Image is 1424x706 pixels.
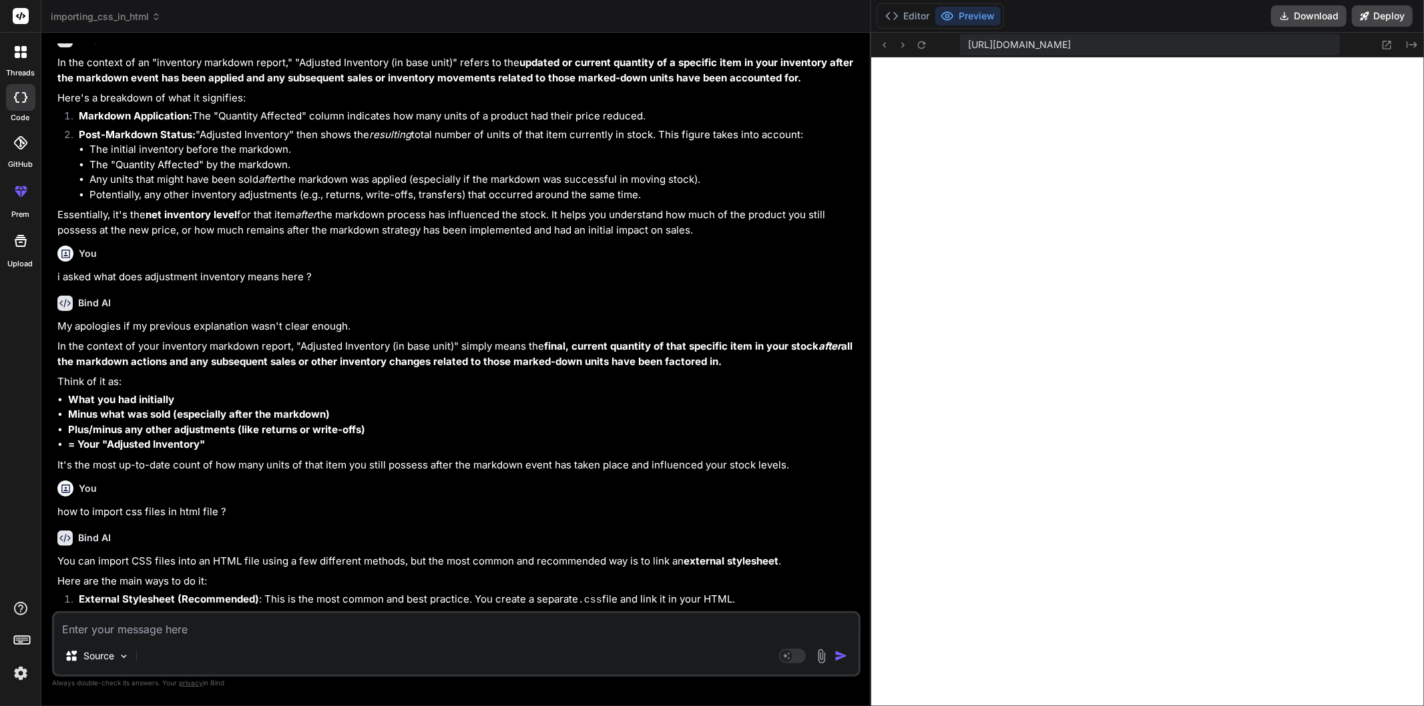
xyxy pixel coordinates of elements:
[871,57,1424,706] iframe: Preview
[79,482,97,495] h6: You
[68,127,858,203] li: "Adjusted Inventory" then shows the total number of units of that item currently in stock. This f...
[6,67,35,79] label: threads
[89,142,858,157] li: The initial inventory before the markdown.
[1352,5,1413,27] button: Deploy
[8,258,33,270] label: Upload
[118,651,130,662] img: Pick Models
[78,531,111,545] h6: Bind AI
[1271,5,1347,27] button: Download
[57,91,858,106] p: Here's a breakdown of what it signifies:
[11,112,30,123] label: code
[68,408,330,420] strong: Minus what was sold (especially after the markdown)
[57,56,856,84] strong: updated or current quantity of a specific item in your inventory after the markdown event has bee...
[968,38,1071,51] span: [URL][DOMAIN_NAME]
[79,128,196,141] strong: Post-Markdown Status:
[57,208,858,238] p: Essentially, it's the for that item the markdown process has influenced the stock. It helps you u...
[146,208,237,221] strong: net inventory level
[57,319,858,334] p: My apologies if my previous explanation wasn't clear enough.
[83,649,114,663] p: Source
[68,423,365,436] strong: Plus/minus any other adjustments (like returns or write-offs)
[11,209,29,220] label: prem
[258,173,280,186] em: after
[880,7,935,25] button: Editor
[684,555,778,567] strong: external stylesheet
[578,595,602,606] code: .css
[68,438,205,450] strong: = Your "Adjusted Inventory"
[68,592,858,611] li: : This is the most common and best practice. You create a separate file and link it in your HTML.
[68,109,858,127] li: The "Quantity Affected" column indicates how many units of a product had their price reduced.
[89,157,858,173] li: The "Quantity Affected" by the markdown.
[57,374,858,390] p: Think of it as:
[79,593,259,605] strong: External Stylesheet (Recommended)
[79,109,192,122] strong: Markdown Application:
[179,679,203,687] span: privacy
[57,574,858,589] p: Here are the main ways to do it:
[57,55,858,85] p: In the context of an "inventory markdown report," "Adjusted Inventory (in base unit)" refers to the
[295,208,317,221] em: after
[52,677,861,689] p: Always double-check its answers. Your in Bind
[8,159,33,170] label: GitHub
[68,611,858,629] li: : You embed the CSS directly within the tags in the section of your HTML file.
[57,504,858,520] p: how to import css files in html file ?
[935,7,1001,25] button: Preview
[68,393,174,406] strong: What you had initially
[369,128,411,141] em: resulting
[9,662,32,685] img: settings
[814,649,829,664] img: attachment
[57,458,858,473] p: It's the most up-to-date count of how many units of that item you still possess after the markdow...
[818,340,841,352] em: after
[79,247,97,260] h6: You
[89,172,858,188] li: Any units that might have been sold the markdown was applied (especially if the markdown was succ...
[89,188,858,203] li: Potentially, any other inventory adjustments (e.g., returns, write-offs, transfers) that occurred...
[57,340,855,368] strong: final, current quantity of that specific item in your stock all the markdown actions and any subs...
[835,649,848,663] img: icon
[57,270,858,285] p: i asked what does adjustment inventory means here ?
[78,296,111,310] h6: Bind AI
[57,339,858,369] p: In the context of your inventory markdown report, "Adjusted Inventory (in base unit)" simply mean...
[57,554,858,569] p: You can import CSS files into an HTML file using a few different methods, but the most common and...
[51,10,161,23] span: importing_css_in_html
